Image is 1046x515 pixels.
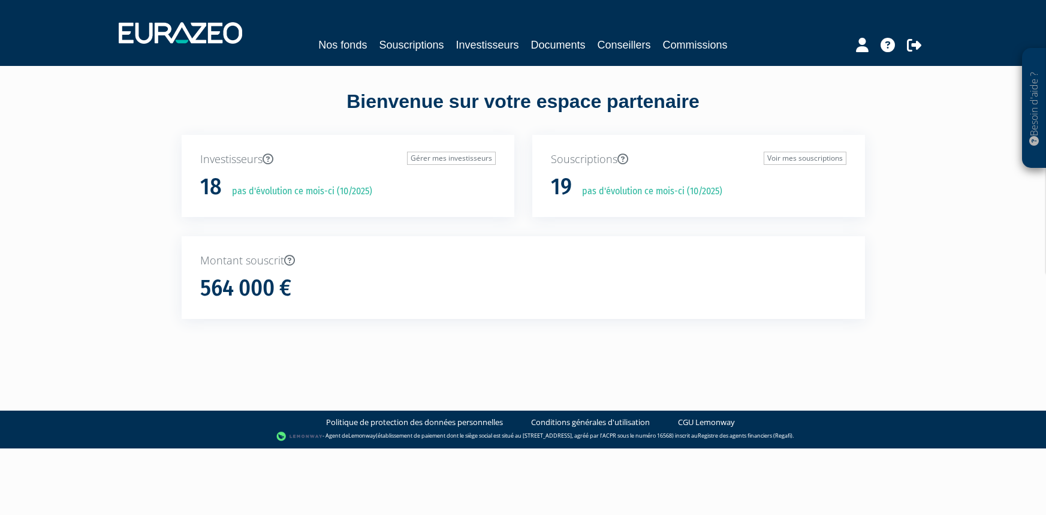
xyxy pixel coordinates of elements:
p: Besoin d'aide ? [1027,55,1041,162]
a: Voir mes souscriptions [764,152,846,165]
h1: 19 [551,174,572,200]
img: logo-lemonway.png [276,430,322,442]
p: pas d'évolution ce mois-ci (10/2025) [574,185,722,198]
h1: 564 000 € [200,276,291,301]
a: Souscriptions [379,37,444,53]
h1: 18 [200,174,222,200]
a: Conditions générales d'utilisation [531,417,650,428]
a: Conseillers [598,37,651,53]
a: Registre des agents financiers (Regafi) [698,432,792,439]
p: Souscriptions [551,152,846,167]
a: Lemonway [348,432,376,439]
div: Bienvenue sur votre espace partenaire [173,88,874,135]
p: Investisseurs [200,152,496,167]
a: Nos fonds [318,37,367,53]
a: Investisseurs [456,37,519,53]
p: pas d'évolution ce mois-ci (10/2025) [224,185,372,198]
div: - Agent de (établissement de paiement dont le siège social est situé au [STREET_ADDRESS], agréé p... [12,430,1034,442]
p: Montant souscrit [200,253,846,269]
a: Documents [531,37,586,53]
a: Commissions [663,37,728,53]
a: Politique de protection des données personnelles [326,417,503,428]
img: 1732889491-logotype_eurazeo_blanc_rvb.png [119,22,242,44]
a: Gérer mes investisseurs [407,152,496,165]
a: CGU Lemonway [678,417,735,428]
